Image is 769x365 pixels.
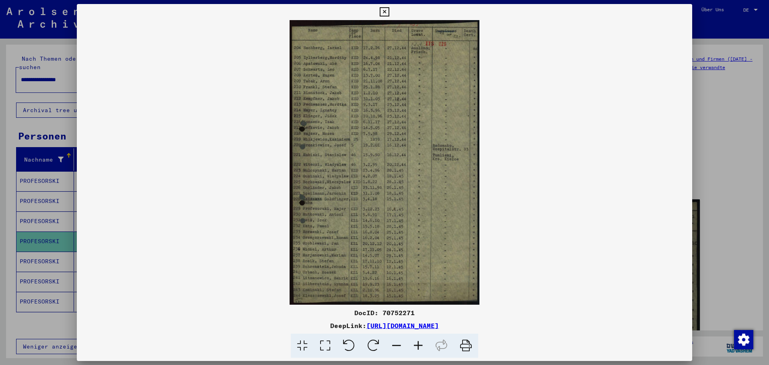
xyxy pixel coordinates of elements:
[366,322,439,330] a: [URL][DOMAIN_NAME]
[734,330,753,349] img: Zustimmung ändern
[77,308,692,318] div: DocID: 70752271
[77,321,692,330] div: DeepLink:
[77,20,692,305] img: 001.jpg
[734,330,753,349] div: Zustimmung ändern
